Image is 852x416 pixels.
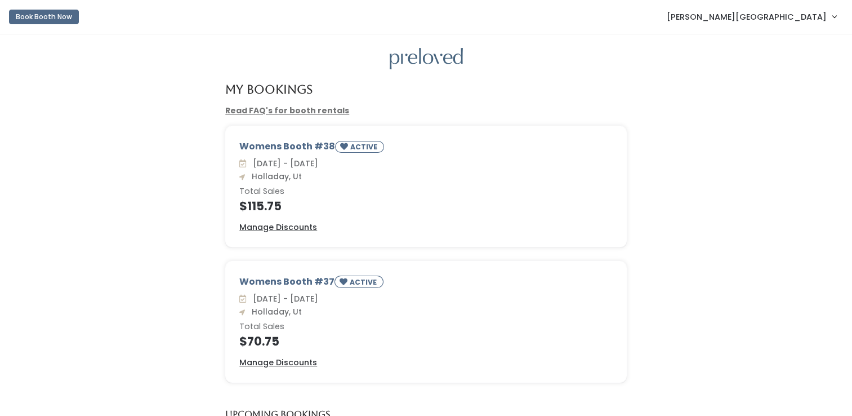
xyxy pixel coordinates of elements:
[239,357,317,369] a: Manage Discounts
[350,142,380,152] small: ACTIVE
[239,140,613,157] div: Womens Booth #38
[247,171,302,182] span: Holladay, Ut
[239,335,613,348] h4: $70.75
[239,275,613,293] div: Womens Booth #37
[225,105,349,116] a: Read FAQ's for booth rentals
[239,187,613,196] h6: Total Sales
[248,158,318,169] span: [DATE] - [DATE]
[239,322,613,331] h6: Total Sales
[225,83,313,96] h4: My Bookings
[390,48,463,70] img: preloved logo
[9,10,79,24] button: Book Booth Now
[239,200,613,213] h4: $115.75
[350,277,379,287] small: ACTIVE
[247,306,302,317] span: Holladay, Ut
[239,222,317,233] a: Manage Discounts
[248,293,318,304] span: [DATE] - [DATE]
[655,5,847,29] a: [PERSON_NAME][GEOGRAPHIC_DATA]
[9,5,79,29] a: Book Booth Now
[667,11,827,23] span: [PERSON_NAME][GEOGRAPHIC_DATA]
